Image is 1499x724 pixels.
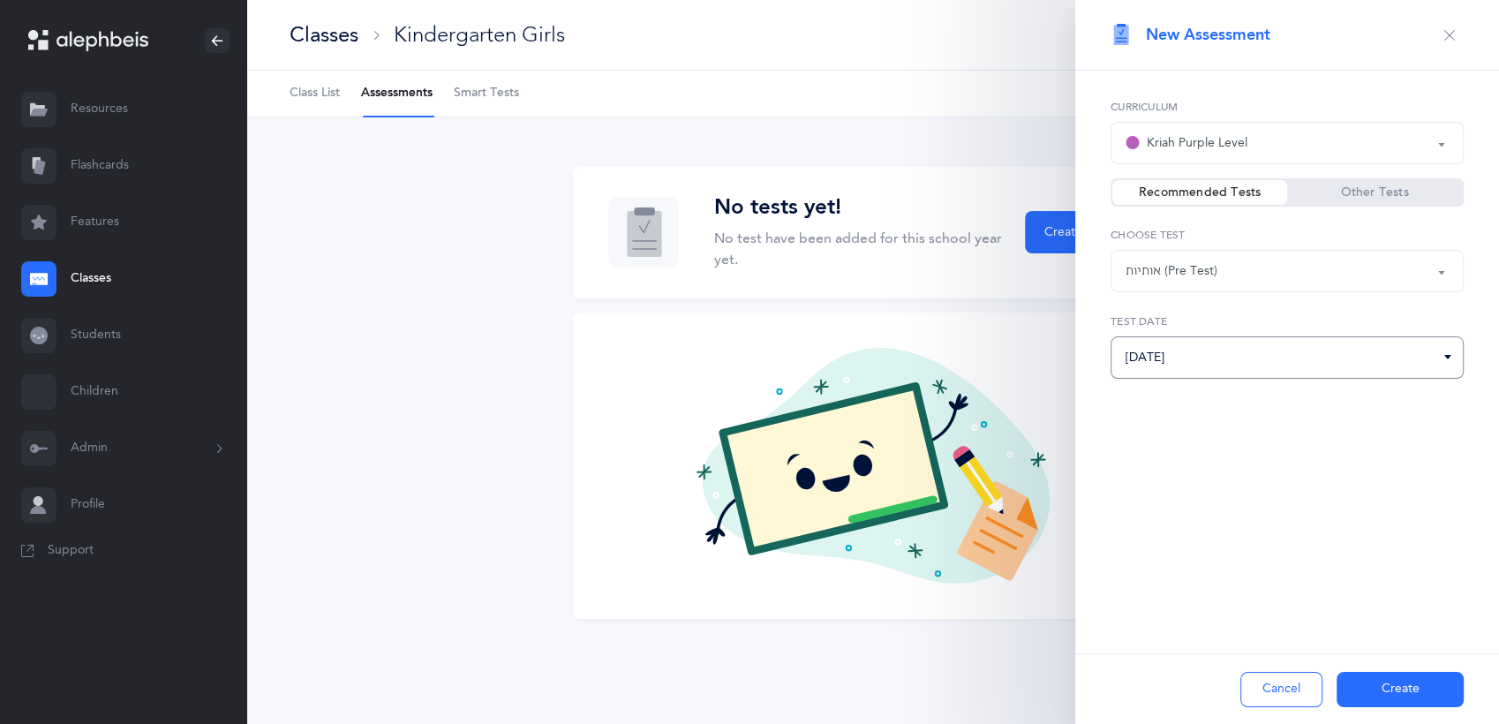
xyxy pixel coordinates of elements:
span: Create a Test [1043,223,1119,242]
span: New Assessment [1146,24,1270,46]
label: Curriculum [1111,99,1464,115]
button: אותיות (Pre Test) [1111,250,1464,292]
span: Class List [290,85,340,102]
label: Choose test [1111,227,1464,243]
label: Test date [1111,313,1464,329]
label: Recommended Tests [1112,184,1287,201]
div: Kriah Purple Level [1126,132,1247,154]
button: Kriah Purple Level [1111,122,1464,164]
iframe: Drift Widget Chat Controller [1411,636,1478,703]
label: Other Tests [1287,184,1462,201]
h3: No tests yet! [714,195,1004,221]
p: No test have been added for this school year yet. [714,228,1004,270]
div: Kindergarten Girls [394,20,565,49]
input: 03/04/2024 [1111,336,1464,379]
button: Create a Test [1025,211,1138,253]
button: Create [1337,672,1464,707]
button: Cancel [1240,672,1322,707]
div: Classes [290,20,358,49]
div: אותיות (Pre Test) [1126,262,1217,281]
span: Smart Tests [454,85,519,102]
span: Support [48,542,94,560]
